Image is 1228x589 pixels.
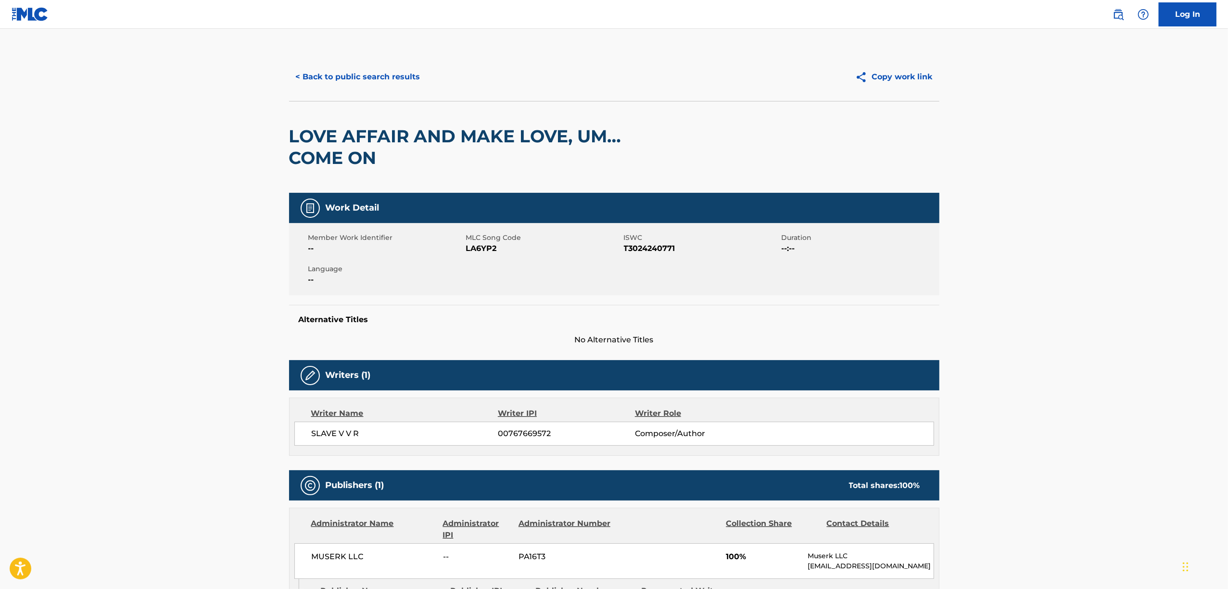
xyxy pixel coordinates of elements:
[304,370,316,381] img: Writers
[498,408,635,419] div: Writer IPI
[855,71,872,83] img: Copy work link
[849,480,920,491] div: Total shares:
[299,315,930,325] h5: Alternative Titles
[635,408,760,419] div: Writer Role
[326,480,384,491] h5: Publishers (1)
[443,551,511,563] span: --
[304,480,316,491] img: Publishers
[466,233,621,243] span: MLC Song Code
[1180,543,1228,589] iframe: Chat Widget
[308,264,464,274] span: Language
[1183,552,1189,581] div: Drag
[808,561,933,571] p: [EMAIL_ADDRESS][DOMAIN_NAME]
[308,243,464,254] span: --
[308,233,464,243] span: Member Work Identifier
[1113,9,1124,20] img: search
[289,65,427,89] button: < Back to public search results
[304,202,316,214] img: Work Detail
[827,518,920,541] div: Contact Details
[326,202,380,213] h5: Work Detail
[443,518,511,541] div: Administrator IPI
[848,65,939,89] button: Copy work link
[1159,2,1216,26] a: Log In
[726,551,800,563] span: 100%
[624,243,779,254] span: T3024240771
[726,518,819,541] div: Collection Share
[312,428,498,439] span: SLAVE V V R
[519,551,612,563] span: PA16T3
[311,518,436,541] div: Administrator Name
[782,233,937,243] span: Duration
[498,428,634,439] span: 00767669572
[466,243,621,254] span: LA6YP2
[900,481,920,490] span: 100 %
[1109,5,1128,24] a: Public Search
[289,334,939,346] span: No Alternative Titles
[1134,5,1153,24] div: Help
[308,274,464,286] span: --
[12,7,49,21] img: MLC Logo
[312,551,436,563] span: MUSERK LLC
[326,370,371,381] h5: Writers (1)
[782,243,937,254] span: --:--
[289,125,679,169] h2: LOVE AFFAIR AND MAKE LOVE, UM…COME ON
[635,428,760,439] span: Composer/Author
[311,408,498,419] div: Writer Name
[519,518,612,541] div: Administrator Number
[808,551,933,561] p: Muserk LLC
[1138,9,1149,20] img: help
[624,233,779,243] span: ISWC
